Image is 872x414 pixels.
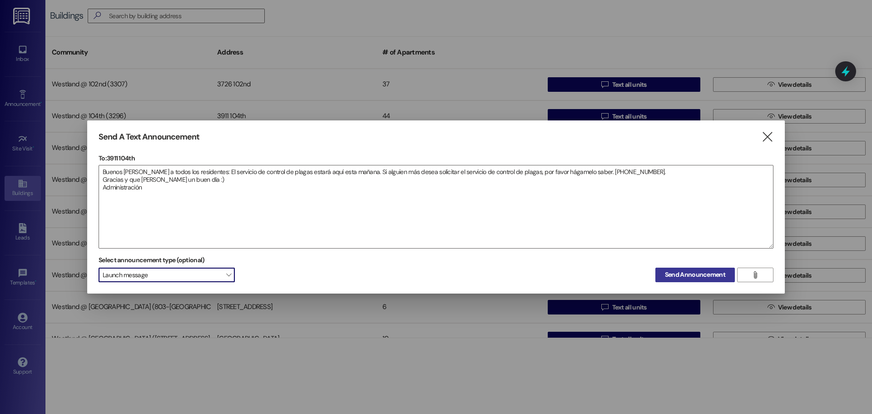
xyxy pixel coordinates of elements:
[99,154,773,163] p: To: 3911 104th
[99,253,205,267] label: Select announcement type (optional)
[99,132,199,142] h3: Send A Text Announcement
[99,268,235,282] span: Launch message
[99,165,773,248] textarea: Buenos [PERSON_NAME] a todos los residentes: El servicio de control de plagas estará aquí esta ma...
[761,132,773,142] i: 
[665,270,725,279] span: Send Announcement
[655,268,735,282] button: Send Announcement
[752,271,758,279] i: 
